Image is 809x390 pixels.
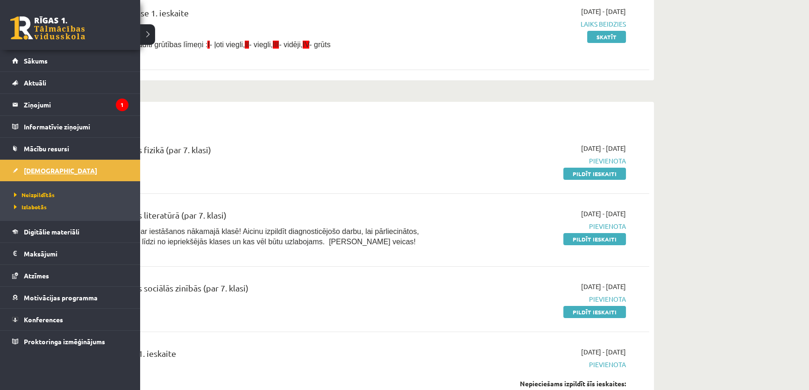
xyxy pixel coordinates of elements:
[70,347,436,364] div: Fizika JK 8.a klase 1. ieskaite
[450,19,626,29] span: Laiks beidzies
[24,271,49,280] span: Atzīmes
[12,94,128,115] a: Ziņojumi1
[70,227,419,246] span: Labdien! Sveicu Tevi ar iestāšanos nākamajā klasē! Aicinu izpildīt diagnosticējošo darbu, lai pār...
[10,16,85,40] a: Rīgas 1. Tālmācības vidusskola
[581,7,626,16] span: [DATE] - [DATE]
[12,116,128,137] a: Informatīvie ziņojumi
[450,379,626,389] div: Nepieciešams izpildīt šīs ieskaites:
[24,116,128,137] legend: Informatīvie ziņojumi
[245,41,249,49] span: II
[24,293,98,302] span: Motivācijas programma
[207,41,209,49] span: I
[450,221,626,231] span: Pievienota
[24,315,63,324] span: Konferences
[12,265,128,286] a: Atzīmes
[24,94,128,115] legend: Ziņojumi
[581,143,626,153] span: [DATE] - [DATE]
[303,41,309,49] span: IV
[24,243,128,264] legend: Maksājumi
[12,287,128,308] a: Motivācijas programma
[563,233,626,245] a: Pildīt ieskaiti
[12,309,128,330] a: Konferences
[24,78,46,87] span: Aktuāli
[24,166,97,175] span: [DEMOGRAPHIC_DATA]
[24,57,48,65] span: Sākums
[24,144,69,153] span: Mācību resursi
[12,221,128,242] a: Digitālie materiāli
[12,191,131,199] a: Neizpildītās
[581,282,626,291] span: [DATE] - [DATE]
[24,337,105,346] span: Proktoringa izmēģinājums
[587,31,626,43] a: Skatīt
[450,294,626,304] span: Pievienota
[12,50,128,71] a: Sākums
[563,168,626,180] a: Pildīt ieskaiti
[70,143,436,161] div: Diagnostikas darbs fizikā (par 7. klasi)
[12,138,128,159] a: Mācību resursi
[12,331,128,352] a: Proktoringa izmēģinājums
[70,41,331,49] span: Pie uzdevumiem norādīti grūtības līmeņi : - ļoti viegli, - viegli, - vidēji, - grūts
[12,243,128,264] a: Maksājumi
[273,41,279,49] span: III
[70,209,436,226] div: Diagnostikas darbs literatūrā (par 7. klasi)
[24,227,79,236] span: Digitālie materiāli
[12,160,128,181] a: [DEMOGRAPHIC_DATA]
[581,347,626,357] span: [DATE] - [DATE]
[116,99,128,111] i: 1
[12,203,131,211] a: Izlabotās
[450,156,626,166] span: Pievienota
[70,282,436,299] div: Diagnostikas darbs sociālās zinībās (par 7. klasi)
[12,203,47,211] span: Izlabotās
[581,209,626,219] span: [DATE] - [DATE]
[12,191,55,199] span: Neizpildītās
[12,72,128,93] a: Aktuāli
[450,360,626,369] span: Pievienota
[563,306,626,318] a: Pildīt ieskaiti
[70,7,436,24] div: Bioloģija JK 8.a klase 1. ieskaite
